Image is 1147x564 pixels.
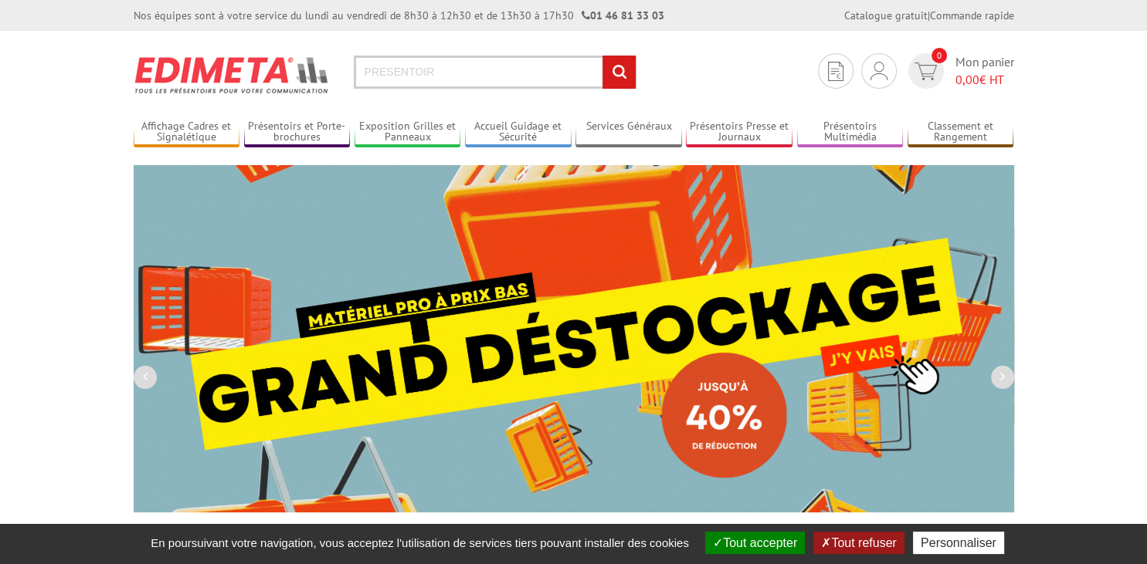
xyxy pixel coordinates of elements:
[955,53,1014,89] span: Mon panier
[955,71,1014,89] span: € HT
[932,48,947,63] span: 0
[797,120,904,145] a: Présentoirs Multimédia
[870,62,887,80] img: devis rapide
[582,8,664,22] strong: 01 46 81 33 03
[143,536,697,549] span: En poursuivant votre navigation, vous acceptez l'utilisation de services tiers pouvant installer ...
[354,56,636,89] input: Rechercher un produit ou une référence...
[465,120,572,145] a: Accueil Guidage et Sécurité
[930,8,1014,22] a: Commande rapide
[913,532,1004,554] button: Personnaliser (fenêtre modale)
[686,120,792,145] a: Présentoirs Presse et Journaux
[244,120,351,145] a: Présentoirs et Porte-brochures
[908,120,1014,145] a: Classement et Rangement
[602,56,636,89] input: rechercher
[575,120,682,145] a: Services Généraux
[705,532,805,554] button: Tout accepter
[844,8,1014,23] div: |
[355,120,461,145] a: Exposition Grilles et Panneaux
[915,62,937,80] img: devis rapide
[955,72,979,87] span: 0,00
[134,120,240,145] a: Affichage Cadres et Signalétique
[813,532,904,554] button: Tout refuser
[904,53,1014,89] a: devis rapide 0 Mon panier 0,00€ HT
[134,46,331,103] img: Présentoir, panneau, stand - Edimeta - PLV, affichage, mobilier bureau, entreprise
[844,8,928,22] a: Catalogue gratuit
[828,62,843,81] img: devis rapide
[134,8,664,23] div: Nos équipes sont à votre service du lundi au vendredi de 8h30 à 12h30 et de 13h30 à 17h30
